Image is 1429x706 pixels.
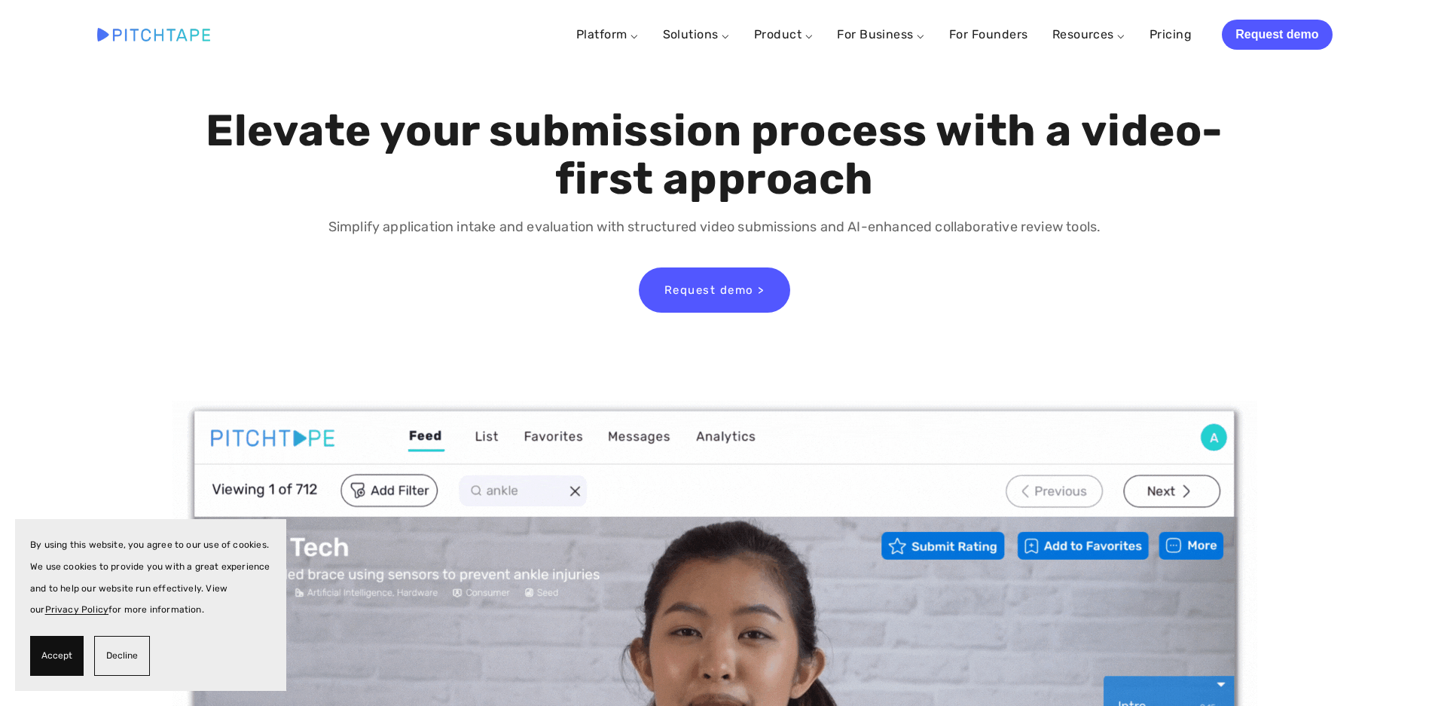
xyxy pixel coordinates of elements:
section: Cookie banner [15,519,286,691]
img: Pitchtape | Video Submission Management Software [97,28,210,41]
a: Platform ⌵ [576,27,639,41]
button: Decline [94,636,150,676]
a: Solutions ⌵ [663,27,730,41]
a: For Founders [949,21,1028,48]
a: Request demo [1222,20,1332,50]
a: Product ⌵ [754,27,813,41]
span: Decline [106,645,138,667]
a: For Business ⌵ [837,27,925,41]
a: Privacy Policy [45,604,109,615]
h1: Elevate your submission process with a video-first approach [202,107,1227,203]
p: By using this website, you agree to our use of cookies. We use cookies to provide you with a grea... [30,534,271,621]
a: Resources ⌵ [1052,27,1125,41]
a: Pricing [1150,21,1192,48]
p: Simplify application intake and evaluation with structured video submissions and AI-enhanced coll... [202,216,1227,238]
a: Request demo > [639,267,790,313]
button: Accept [30,636,84,676]
span: Accept [41,645,72,667]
